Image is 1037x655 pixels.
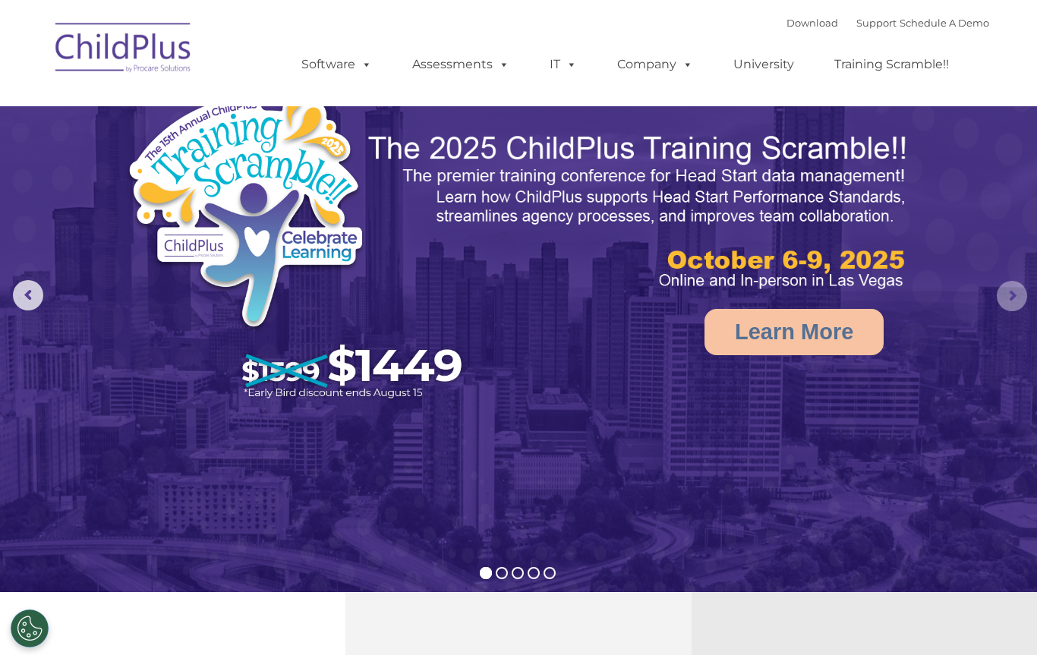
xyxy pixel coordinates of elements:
[286,49,387,80] a: Software
[819,49,964,80] a: Training Scramble!!
[704,309,884,355] a: Learn More
[718,49,809,80] a: University
[786,17,989,29] font: |
[602,49,708,80] a: Company
[211,100,257,112] span: Last name
[900,17,989,29] a: Schedule A Demo
[211,162,276,174] span: Phone number
[786,17,838,29] a: Download
[534,49,592,80] a: IT
[397,49,525,80] a: Assessments
[856,17,897,29] a: Support
[48,12,200,88] img: ChildPlus by Procare Solutions
[11,609,49,647] button: Cookies Settings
